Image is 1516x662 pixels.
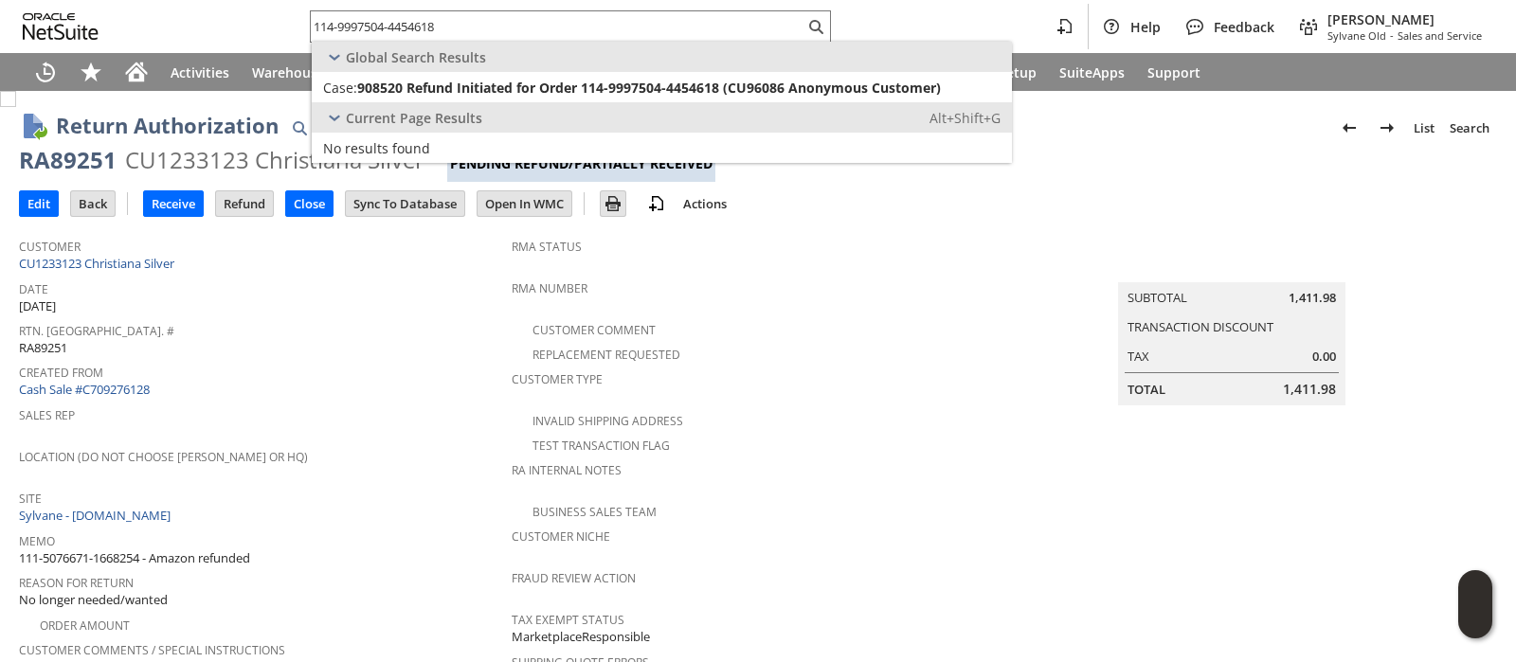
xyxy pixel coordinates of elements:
[512,570,636,586] a: Fraud Review Action
[125,61,148,83] svg: Home
[114,53,159,91] a: Home
[1128,348,1149,365] a: Tax
[1283,380,1336,399] span: 1,411.98
[323,139,430,157] span: No results found
[532,322,656,338] a: Customer Comment
[512,280,587,296] a: RMA Number
[804,15,827,38] svg: Search
[1214,18,1274,36] span: Feedback
[1390,28,1394,43] span: -
[512,462,622,478] a: RA Internal Notes
[1376,116,1399,139] img: Next
[19,591,168,609] span: No longer needed/wanted
[80,61,102,83] svg: Shortcuts
[19,549,250,567] span: 111-5076671-1668254 - Amazon refunded
[1327,10,1482,28] span: [PERSON_NAME]
[216,191,273,216] input: Refund
[532,347,680,363] a: Replacement Requested
[40,617,130,634] a: Order Amount
[19,297,56,315] span: [DATE]
[71,191,115,216] input: Back
[241,53,336,91] a: Warehouse
[1128,318,1273,335] a: Transaction Discount
[19,381,150,398] a: Cash Sale #C709276128
[20,191,58,216] input: Edit
[19,575,134,591] a: Reason For Return
[19,323,174,339] a: Rtn. [GEOGRAPHIC_DATA]. #
[56,110,279,141] h1: Return Authorization
[601,191,625,216] input: Print
[1048,53,1136,91] a: SuiteApps
[532,504,657,520] a: Business Sales Team
[171,63,229,81] span: Activities
[19,239,81,255] a: Customer
[19,281,48,297] a: Date
[645,192,668,215] img: add-record.svg
[19,339,67,357] span: RA89251
[346,48,486,66] span: Global Search Results
[929,109,1001,127] span: Alt+Shift+G
[1130,18,1161,36] span: Help
[1327,28,1386,43] span: Sylvane Old
[1458,570,1492,638] iframe: Click here to launch Oracle Guided Learning Help Panel
[987,53,1048,91] a: Setup
[19,642,285,658] a: Customer Comments / Special Instructions
[999,63,1037,81] span: Setup
[23,13,99,40] svg: logo
[357,79,941,97] span: 908520 Refund Initiated for Order 114-9997504-4454618 (CU96086 Anonymous Customer)
[19,533,55,549] a: Memo
[1458,605,1492,639] span: Oracle Guided Learning Widget. To move around, please hold and drag
[447,146,715,182] div: Pending Refund/Partially Received
[512,628,650,646] span: MarketplaceResponsible
[1312,348,1336,366] span: 0.00
[288,116,311,139] img: Quick Find
[19,507,175,524] a: Sylvane - [DOMAIN_NAME]
[1289,289,1336,307] span: 1,411.98
[144,191,203,216] input: Receive
[1338,116,1361,139] img: Previous
[312,72,1012,102] a: Case:908520 Refund Initiated for Order 114-9997504-4454618 (CU96086 Anonymous Customer)Edit:
[478,191,571,216] input: Open In WMC
[346,191,464,216] input: Sync To Database
[19,365,103,381] a: Created From
[19,255,179,272] a: CU1233123 Christiana Silver
[286,191,333,216] input: Close
[34,61,57,83] svg: Recent Records
[323,79,357,97] span: Case:
[512,612,624,628] a: Tax Exempt Status
[19,449,308,465] a: Location (Do Not Choose [PERSON_NAME] or HQ)
[1136,53,1212,91] a: Support
[512,371,603,387] a: Customer Type
[19,491,42,507] a: Site
[1147,63,1200,81] span: Support
[602,192,624,215] img: Print
[1406,113,1442,143] a: List
[68,53,114,91] div: Shortcuts
[23,53,68,91] a: Recent Records
[1059,63,1125,81] span: SuiteApps
[311,15,804,38] input: Search
[19,407,75,423] a: Sales Rep
[532,438,670,454] a: Test Transaction Flag
[1442,113,1497,143] a: Search
[312,133,1012,163] a: No results found
[125,145,424,175] div: CU1233123 Christiana Silver
[512,528,610,545] a: Customer Niche
[512,239,582,255] a: RMA Status
[1118,252,1345,282] caption: Summary
[532,413,683,429] a: Invalid Shipping Address
[159,53,241,91] a: Activities
[346,109,482,127] span: Current Page Results
[19,145,117,175] div: RA89251
[1398,28,1482,43] span: Sales and Service
[252,63,325,81] span: Warehouse
[676,195,734,212] a: Actions
[1128,381,1165,398] a: Total
[1128,289,1187,306] a: Subtotal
